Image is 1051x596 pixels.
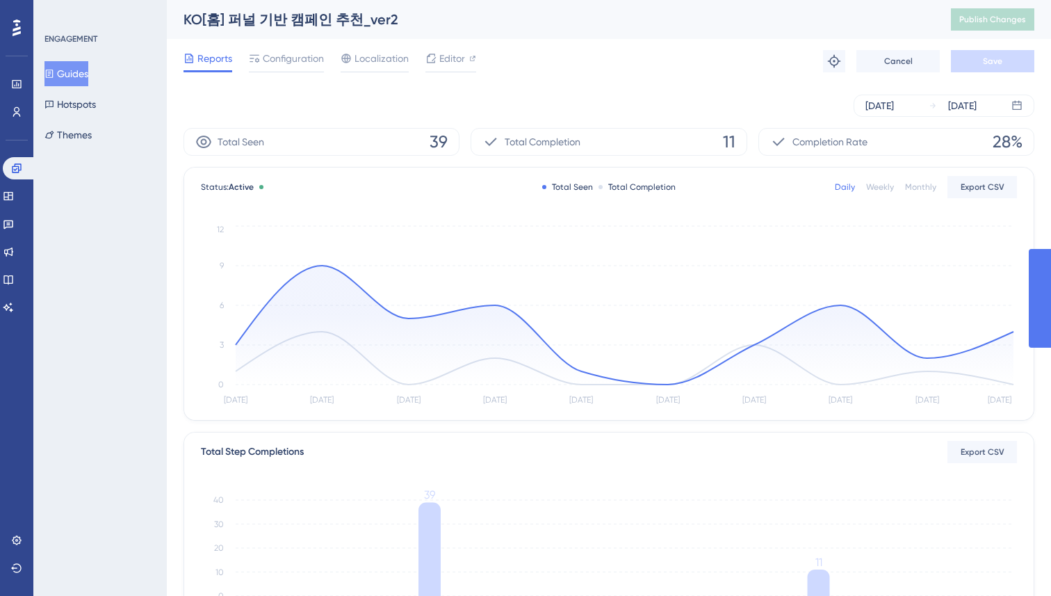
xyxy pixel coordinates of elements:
[742,395,766,405] tspan: [DATE]
[505,134,580,150] span: Total Completion
[951,50,1034,72] button: Save
[829,395,852,405] tspan: [DATE]
[947,176,1017,198] button: Export CSV
[959,14,1026,25] span: Publish Changes
[220,300,224,310] tspan: 6
[218,380,224,389] tspan: 0
[215,567,224,577] tspan: 10
[310,395,334,405] tspan: [DATE]
[483,395,507,405] tspan: [DATE]
[961,182,1004,193] span: Export CSV
[218,134,264,150] span: Total Seen
[229,182,254,192] span: Active
[201,444,304,460] div: Total Step Completions
[948,97,977,114] div: [DATE]
[430,131,448,153] span: 39
[184,10,916,29] div: KO[홈] 퍼널 기반 캠페인 추천_ver2
[263,50,324,67] span: Configuration
[865,97,894,114] div: [DATE]
[656,395,680,405] tspan: [DATE]
[44,33,97,45] div: ENGAGEMENT
[439,50,465,67] span: Editor
[44,61,88,86] button: Guides
[214,520,224,529] tspan: 30
[866,182,894,193] div: Weekly
[355,50,409,67] span: Localization
[220,261,224,271] tspan: 9
[569,395,593,405] tspan: [DATE]
[598,182,676,193] div: Total Completion
[947,441,1017,463] button: Export CSV
[224,395,247,405] tspan: [DATE]
[856,50,940,72] button: Cancel
[44,122,92,147] button: Themes
[915,395,939,405] tspan: [DATE]
[792,134,867,150] span: Completion Rate
[815,556,822,569] tspan: 11
[961,446,1004,458] span: Export CSV
[397,395,421,405] tspan: [DATE]
[993,131,1023,153] span: 28%
[214,543,224,553] tspan: 20
[217,225,224,234] tspan: 12
[905,182,936,193] div: Monthly
[884,56,913,67] span: Cancel
[220,340,224,350] tspan: 3
[835,182,855,193] div: Daily
[44,92,96,117] button: Hotspots
[213,495,224,505] tspan: 40
[951,8,1034,31] button: Publish Changes
[197,50,232,67] span: Reports
[988,395,1011,405] tspan: [DATE]
[424,488,435,501] tspan: 39
[723,131,735,153] span: 11
[201,182,254,193] span: Status:
[983,56,1002,67] span: Save
[542,182,593,193] div: Total Seen
[993,541,1034,583] iframe: UserGuiding AI Assistant Launcher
